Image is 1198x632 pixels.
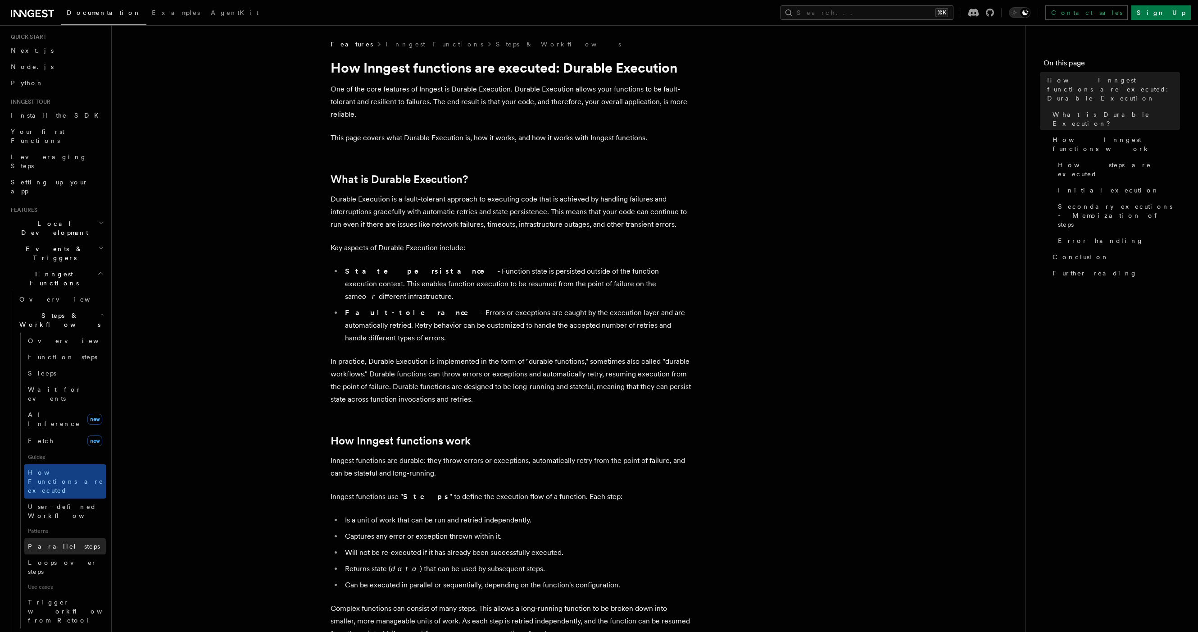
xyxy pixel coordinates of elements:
[1009,7,1030,18] button: Toggle dark mode
[391,564,420,573] em: data
[1058,160,1180,179] span: How steps are executed
[331,60,691,76] h1: How Inngest functions are executed: Durable Execution
[11,128,64,144] span: Your first Functions
[7,206,37,214] span: Features
[146,3,205,24] a: Examples
[1131,5,1191,20] a: Sign Up
[331,83,691,121] p: One of the core features of Inngest is Durable Execution. Durable Execution allows your functions...
[24,594,106,628] a: Trigger workflows from Retool
[16,291,106,307] a: Overview
[7,98,50,105] span: Inngest tour
[1058,202,1180,229] span: Secondary executions - Memoization of steps
[345,308,481,317] strong: Fault-tolerance
[28,411,80,427] span: AI Inference
[7,33,46,41] span: Quick start
[342,563,691,575] li: Returns state ( ) that can be used by subsequent steps.
[61,3,146,25] a: Documentation
[11,63,54,70] span: Node.js
[24,381,106,407] a: Wait for events
[1049,106,1180,132] a: What is Durable Execution?
[11,179,88,195] span: Setting up your app
[28,559,97,575] span: Loops over steps
[7,149,106,174] a: Leveraging Steps
[7,244,98,262] span: Events & Triggers
[24,349,106,365] a: Function steps
[24,407,106,432] a: AI Inferencenew
[781,5,953,20] button: Search...⌘K
[7,219,98,237] span: Local Development
[1053,252,1109,261] span: Conclusion
[331,173,468,186] a: What is Durable Execution?
[386,40,483,49] a: Inngest Functions
[205,3,264,24] a: AgentKit
[7,124,106,149] a: Your first Functions
[28,337,121,344] span: Overview
[1049,132,1180,157] a: How Inngest functions work
[403,492,449,501] strong: Steps
[1053,269,1137,278] span: Further reading
[28,353,97,361] span: Function steps
[11,79,44,87] span: Python
[935,8,948,17] kbd: ⌘K
[16,333,106,628] div: Steps & Workflows
[87,414,102,425] span: new
[152,9,200,16] span: Examples
[87,435,102,446] span: new
[24,365,106,381] a: Sleeps
[7,215,106,241] button: Local Development
[67,9,141,16] span: Documentation
[24,450,106,464] span: Guides
[28,386,82,402] span: Wait for events
[362,292,379,301] em: or
[331,355,691,406] p: In practice, Durable Execution is implemented in the form of "durable functions," sometimes also ...
[7,75,106,91] a: Python
[331,435,471,447] a: How Inngest functions work
[11,47,54,54] span: Next.js
[331,40,373,49] span: Features
[7,270,97,288] span: Inngest Functions
[1053,135,1180,153] span: How Inngest functions work
[24,554,106,580] a: Loops over steps
[1044,58,1180,72] h4: On this page
[28,543,100,550] span: Parallel steps
[24,432,106,450] a: Fetchnew
[16,307,106,333] button: Steps & Workflows
[1058,186,1159,195] span: Initial execution
[331,454,691,480] p: Inngest functions are durable: they throw errors or exceptions, automatically retry from the poin...
[28,437,54,444] span: Fetch
[1058,236,1144,245] span: Error handling
[342,579,691,591] li: Can be executed in parallel or sequentially, depending on the function's configuration.
[19,296,112,303] span: Overview
[24,499,106,524] a: User-defined Workflows
[28,469,104,494] span: How Functions are executed
[7,59,106,75] a: Node.js
[1054,233,1180,249] a: Error handling
[342,530,691,543] li: Captures any error or exception thrown within it.
[28,503,109,519] span: User-defined Workflows
[16,311,100,329] span: Steps & Workflows
[24,333,106,349] a: Overview
[331,132,691,144] p: This page covers what Durable Execution is, how it works, and how it works with Inngest functions.
[342,514,691,527] li: Is a unit of work that can be run and retried independently.
[1053,110,1180,128] span: What is Durable Execution?
[24,538,106,554] a: Parallel steps
[1054,182,1180,198] a: Initial execution
[342,265,691,303] li: - Function state is persisted outside of the function execution context. This enables function ex...
[24,464,106,499] a: How Functions are executed
[11,153,87,169] span: Leveraging Steps
[7,241,106,266] button: Events & Triggers
[1045,5,1128,20] a: Contact sales
[345,267,497,275] strong: State persistance
[28,370,56,377] span: Sleeps
[331,193,691,231] p: Durable Execution is a fault-tolerant approach to executing code that is achieved by handling fai...
[1044,72,1180,106] a: How Inngest functions are executed: Durable Execution
[331,490,691,503] p: Inngest functions use " " to define the execution flow of a function. Each step:
[7,42,106,59] a: Next.js
[28,599,127,624] span: Trigger workflows from Retool
[342,546,691,559] li: Will not be re-executed if it has already been successfully executed.
[211,9,259,16] span: AgentKit
[11,112,104,119] span: Install the SDK
[7,107,106,124] a: Install the SDK
[1049,265,1180,281] a: Further reading
[342,307,691,344] li: - Errors or exceptions are caught by the execution layer and are automatically retried. Retry beh...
